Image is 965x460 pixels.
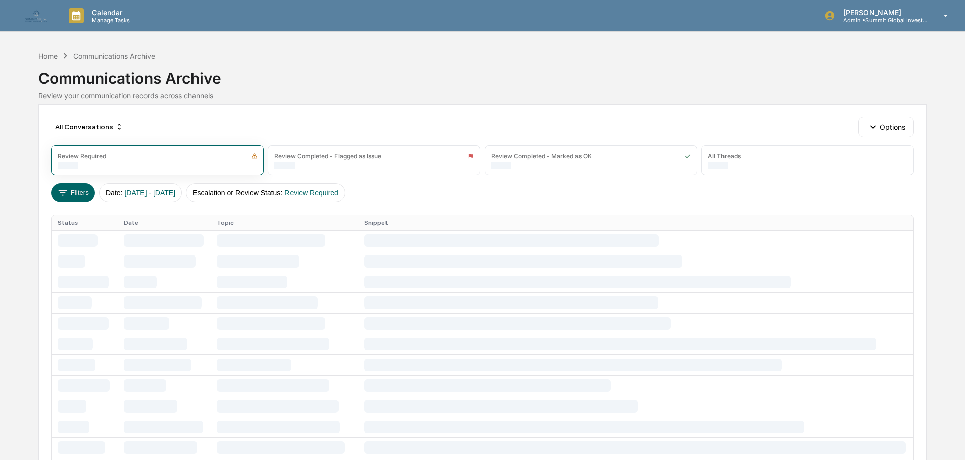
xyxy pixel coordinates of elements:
[211,215,358,230] th: Topic
[38,91,926,100] div: Review your communication records across channels
[52,215,117,230] th: Status
[491,152,592,160] div: Review Completed - Marked as OK
[835,17,929,24] p: Admin • Summit Global Investments
[51,183,95,202] button: Filters
[51,119,127,135] div: All Conversations
[274,152,381,160] div: Review Completed - Flagged as Issue
[84,8,135,17] p: Calendar
[24,8,49,23] img: logo
[99,183,182,202] button: Date:[DATE] - [DATE]
[186,183,345,202] button: Escalation or Review Status:Review Required
[38,52,58,60] div: Home
[251,152,258,159] img: icon
[858,117,913,137] button: Options
[284,189,339,197] span: Review Required
[708,152,741,160] div: All Threads
[835,8,929,17] p: [PERSON_NAME]
[118,215,211,230] th: Date
[358,215,913,230] th: Snippet
[84,17,135,24] p: Manage Tasks
[124,189,175,197] span: [DATE] - [DATE]
[685,152,691,159] img: icon
[468,152,474,159] img: icon
[73,52,155,60] div: Communications Archive
[58,152,106,160] div: Review Required
[38,61,926,87] div: Communications Archive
